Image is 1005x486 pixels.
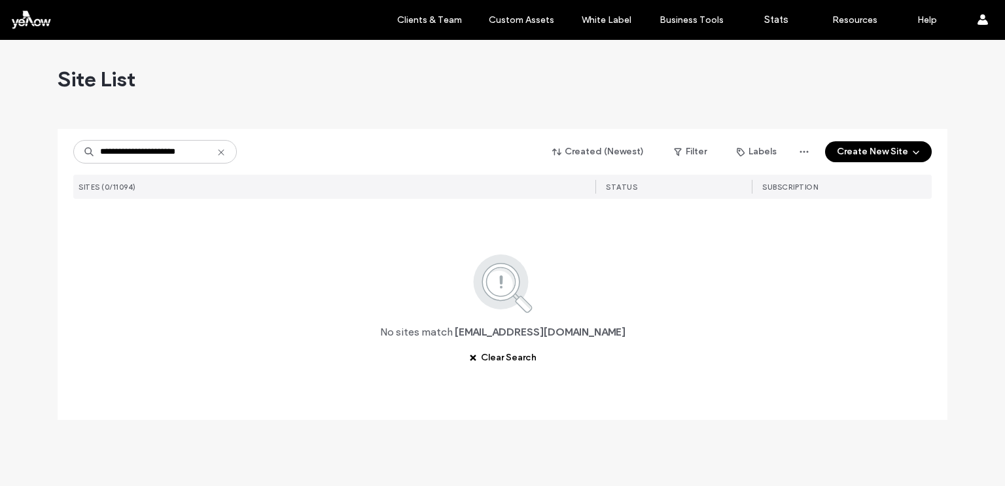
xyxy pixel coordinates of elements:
[606,182,637,192] span: STATUS
[825,141,932,162] button: Create New Site
[660,14,724,26] label: Business Tools
[764,14,788,26] label: Stats
[380,325,453,339] span: No sites match
[58,66,135,92] span: Site List
[489,14,554,26] label: Custom Assets
[582,14,631,26] label: White Label
[762,182,818,192] span: SUBSCRIPTION
[832,14,877,26] label: Resources
[455,325,626,339] span: [EMAIL_ADDRESS][DOMAIN_NAME]
[725,141,788,162] button: Labels
[917,14,937,26] label: Help
[661,141,720,162] button: Filter
[79,182,136,192] span: SITES (0/11094)
[29,9,56,21] span: Help
[397,14,462,26] label: Clients & Team
[334,14,356,26] label: Sites
[457,347,548,368] button: Clear Search
[541,141,656,162] button: Created (Newest)
[455,252,550,315] img: search.svg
